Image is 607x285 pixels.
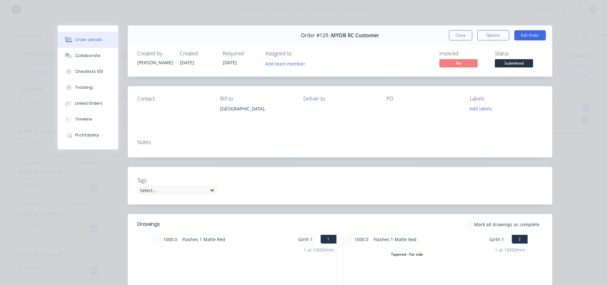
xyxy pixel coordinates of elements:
[495,59,533,69] button: Submitted
[512,235,528,244] button: 2
[180,235,228,244] span: Flashes 1 Matte Red
[75,101,103,106] div: Linked Orders
[75,116,92,122] div: Timeline
[262,59,308,68] button: Add team member
[58,95,118,111] button: Linked Orders
[180,59,194,66] span: [DATE]
[439,51,487,57] div: Invoiced
[180,51,215,57] div: Created
[58,80,118,95] button: Tracking
[137,139,543,145] div: Notes
[220,104,293,113] div: [GEOGRAPHIC_DATA],
[371,235,419,244] span: Flashes 1 Matte Red
[75,37,102,43] div: Order details
[137,177,217,184] label: Tags
[137,220,160,228] div: Drawings
[514,30,546,40] button: Edit Order
[331,32,379,38] span: MYOB RC Customer
[58,48,118,64] button: Collaborate
[439,59,478,67] span: No
[58,111,118,127] button: Timeline
[58,127,118,143] button: Profitability
[223,51,258,57] div: Required
[495,247,525,253] div: 1 at 10000mm
[470,96,543,102] div: Labels
[75,53,100,59] div: Collaborate
[75,85,93,90] div: Tracking
[75,132,99,138] div: Profitability
[265,59,309,68] button: Add team member
[298,235,313,244] span: Girth 1
[265,51,329,57] div: Assigned to
[58,64,118,80] button: Checklists 0/0
[489,235,504,244] span: Girth 1
[449,30,472,40] button: Close
[474,221,539,228] span: Mark all drawings as complete
[161,235,180,244] span: 1000.0
[352,235,371,244] span: 1000.0
[220,96,293,102] div: Bill to
[301,32,331,38] span: Order #129 -
[137,185,217,195] div: Select...
[321,235,336,244] button: 1
[477,30,509,40] button: Options
[466,104,495,113] button: Add labels
[75,69,103,74] div: Checklists 0/0
[495,59,533,67] span: Submitted
[304,247,334,253] div: 1 at 10000mm
[223,59,237,66] span: [DATE]
[220,104,293,125] div: [GEOGRAPHIC_DATA],
[137,51,172,57] div: Created by
[303,96,376,102] div: Deliver to
[495,51,543,57] div: Status
[137,59,172,66] div: [PERSON_NAME]
[137,96,210,102] div: Contact
[58,32,118,48] button: Order details
[387,96,459,102] div: PO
